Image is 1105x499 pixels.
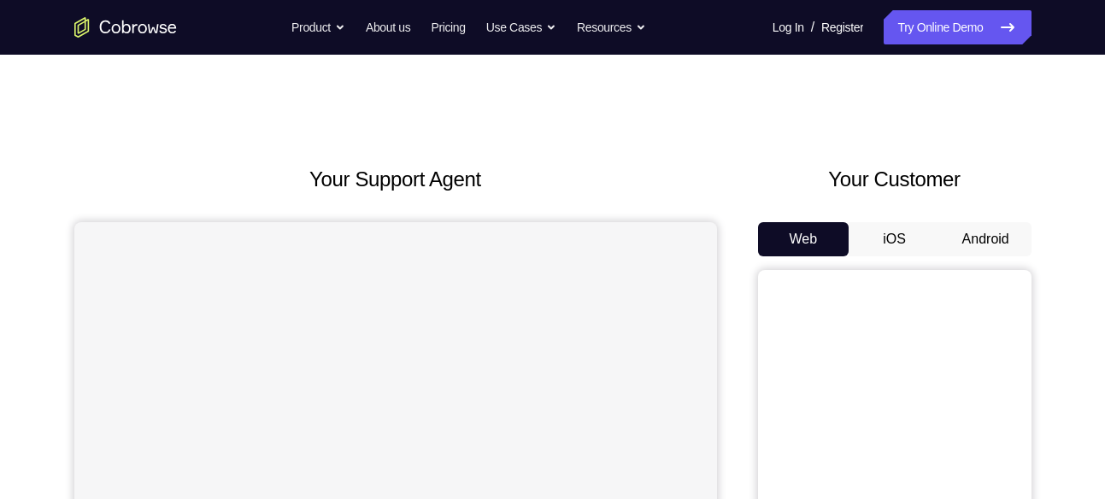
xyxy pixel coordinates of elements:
[577,10,646,44] button: Resources
[366,10,410,44] a: About us
[74,164,717,195] h2: Your Support Agent
[486,10,556,44] button: Use Cases
[940,222,1032,256] button: Android
[291,10,345,44] button: Product
[849,222,940,256] button: iOS
[773,10,804,44] a: Log In
[74,17,177,38] a: Go to the home page
[758,222,849,256] button: Web
[811,17,814,38] span: /
[431,10,465,44] a: Pricing
[884,10,1031,44] a: Try Online Demo
[821,10,863,44] a: Register
[758,164,1032,195] h2: Your Customer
